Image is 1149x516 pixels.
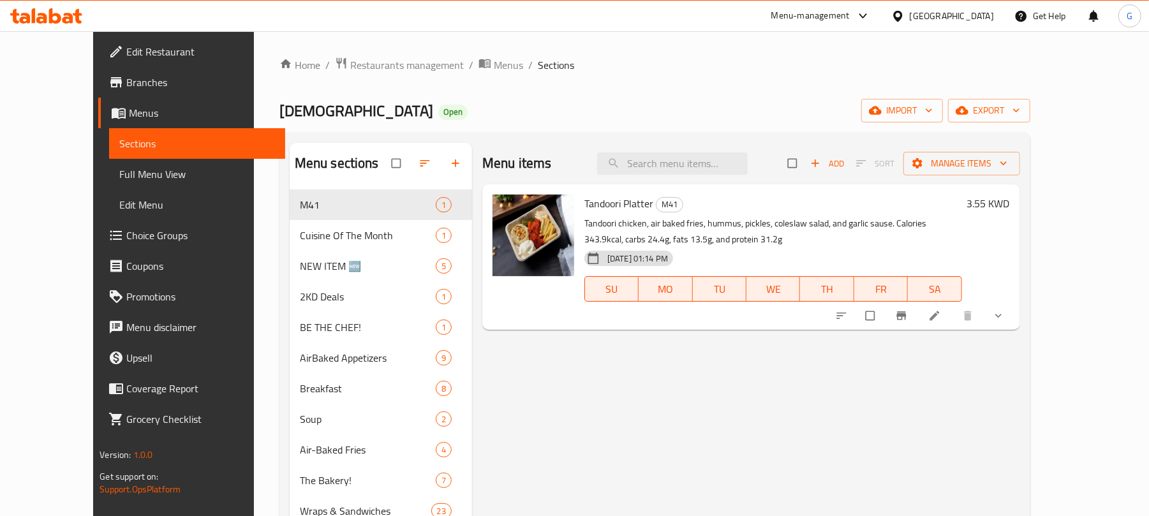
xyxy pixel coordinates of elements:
[984,302,1015,330] button: show more
[126,75,275,90] span: Branches
[954,302,984,330] button: delete
[126,320,275,335] span: Menu disclaimer
[928,309,944,322] a: Edit menu item
[913,280,956,299] span: SA
[780,151,807,175] span: Select section
[300,381,436,396] div: Breakfast
[861,99,943,122] button: import
[469,57,473,73] li: /
[584,194,653,213] span: Tandoori Platter
[279,96,433,125] span: [DEMOGRAPHIC_DATA]
[290,434,472,465] div: Air-Baked Fries4
[126,411,275,427] span: Grocery Checklist
[279,57,320,73] a: Home
[859,280,903,299] span: FR
[436,411,452,427] div: items
[290,281,472,312] div: 2KD Deals1
[436,473,452,488] div: items
[639,276,692,302] button: MO
[126,258,275,274] span: Coupons
[656,197,683,212] div: M41
[992,309,1005,322] svg: Show Choices
[300,411,436,427] span: Soup
[438,107,468,117] span: Open
[300,197,436,212] div: M41
[807,154,848,173] span: Add item
[436,260,451,272] span: 5
[133,446,153,463] span: 1.0.0
[746,276,800,302] button: WE
[300,228,436,243] span: Cuisine Of The Month
[436,228,452,243] div: items
[290,465,472,496] div: The Bakery!7
[590,280,634,299] span: SU
[119,136,275,151] span: Sections
[98,312,285,343] a: Menu disclaimer
[810,156,845,171] span: Add
[350,57,464,73] span: Restaurants management
[300,258,436,274] span: NEW ITEM 🆕
[295,154,379,173] h2: Menu sections
[854,276,908,302] button: FR
[493,195,574,276] img: Tandoori Platter
[597,152,748,175] input: search
[384,151,411,175] span: Select all sections
[436,352,451,364] span: 9
[858,304,885,328] span: Select to update
[300,289,436,304] span: 2KD Deals
[528,57,533,73] li: /
[126,350,275,365] span: Upsell
[436,230,451,242] span: 1
[100,446,131,463] span: Version:
[98,67,285,98] a: Branches
[948,99,1030,122] button: export
[752,280,795,299] span: WE
[910,9,994,23] div: [GEOGRAPHIC_DATA]
[126,381,275,396] span: Coverage Report
[119,166,275,182] span: Full Menu View
[584,276,639,302] button: SU
[538,57,574,73] span: Sections
[903,152,1020,175] button: Manage items
[98,404,285,434] a: Grocery Checklist
[290,373,472,404] div: Breakfast8
[584,216,962,247] p: Tandoori chicken, air baked fries, hummus, pickles, coleslaw salad, and garlic sause. Calories 34...
[494,57,523,73] span: Menus
[300,442,436,457] div: Air-Baked Fries
[436,475,451,487] span: 7
[98,98,285,128] a: Menus
[290,343,472,373] div: AirBaked Appetizers9
[436,320,452,335] div: items
[602,253,673,265] span: [DATE] 01:14 PM
[300,473,436,488] span: The Bakery!
[126,228,275,243] span: Choice Groups
[290,220,472,251] div: Cuisine Of The Month1
[698,280,741,299] span: TU
[478,57,523,73] a: Menus
[807,154,848,173] button: Add
[98,36,285,67] a: Edit Restaurant
[126,289,275,304] span: Promotions
[300,320,436,335] span: BE THE CHEF!
[436,258,452,274] div: items
[967,195,1010,212] h6: 3.55 KWD
[805,280,849,299] span: TH
[871,103,933,119] span: import
[436,413,451,425] span: 2
[693,276,746,302] button: TU
[914,156,1010,172] span: Manage items
[644,280,687,299] span: MO
[436,381,452,396] div: items
[300,350,436,365] span: AirBaked Appetizers
[129,105,275,121] span: Menus
[109,159,285,189] a: Full Menu View
[109,189,285,220] a: Edit Menu
[290,251,472,281] div: NEW ITEM 🆕5
[771,8,850,24] div: Menu-management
